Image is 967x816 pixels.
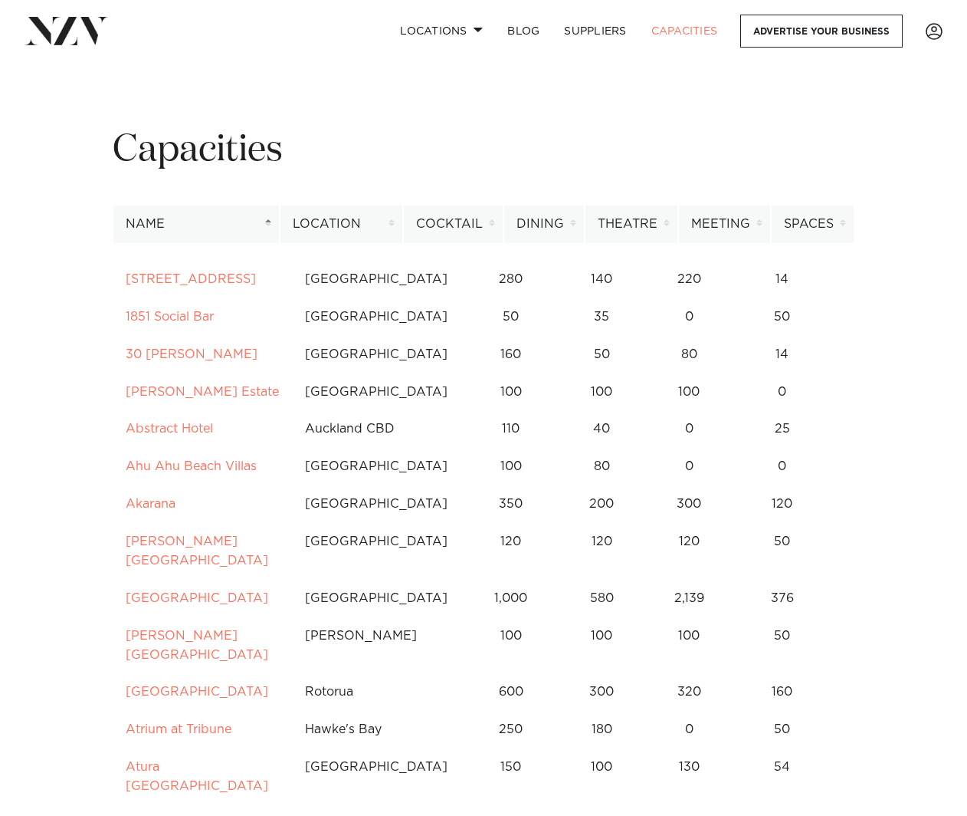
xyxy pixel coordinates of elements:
td: 80 [642,336,736,373]
td: [GEOGRAPHIC_DATA] [292,580,461,617]
td: 120 [642,523,736,580]
h1: Capacities [113,127,854,175]
td: 130 [642,749,736,805]
td: [GEOGRAPHIC_DATA] [292,749,461,805]
a: 1851 Social Bar [126,311,214,323]
td: 9 [828,749,912,805]
td: 1,000 [461,580,561,617]
td: 14 [736,336,828,373]
a: Atura [GEOGRAPHIC_DATA] [126,761,268,792]
th: Theatre: activate to sort column ascending [585,206,678,243]
td: 54 [736,749,828,805]
th: Meeting: activate to sort column ascending [678,206,771,243]
a: Locations [388,15,495,48]
td: 100 [461,448,561,485]
td: 0 [736,373,828,411]
td: 1 [828,298,912,336]
td: Auckland CBD [292,410,461,448]
td: 120 [561,523,642,580]
th: Location: activate to sort column ascending [280,206,403,243]
td: 50 [561,336,642,373]
td: 220 [642,261,736,298]
td: 120 [461,523,561,580]
td: [GEOGRAPHIC_DATA] [292,448,461,485]
td: 320 [642,673,736,711]
a: [PERSON_NAME][GEOGRAPHIC_DATA] [126,630,268,661]
td: 300 [561,673,642,711]
td: 80 [561,448,642,485]
td: [GEOGRAPHIC_DATA] [292,485,461,523]
td: Hawke's Bay [292,711,461,749]
td: 6 [828,673,912,711]
td: 120 [736,485,828,523]
td: 0 [642,448,736,485]
a: [GEOGRAPHIC_DATA] [126,592,268,604]
td: 100 [561,617,642,674]
td: 50 [736,523,828,580]
td: 100 [642,373,736,411]
td: 3 [828,373,912,411]
td: 160 [461,336,561,373]
td: 50 [736,711,828,749]
td: 160 [736,673,828,711]
a: Akarana [126,498,175,510]
td: 40 [561,410,642,448]
th: Spaces: activate to sort column ascending [771,206,854,243]
td: 1 [828,448,912,485]
a: Advertise your business [740,15,903,48]
a: 30 [PERSON_NAME] [126,348,257,360]
td: 0 [736,448,828,485]
td: 350 [461,485,561,523]
td: 280 [461,261,561,298]
td: 376 [736,580,828,617]
a: SUPPLIERS [552,15,638,48]
td: 100 [461,617,561,674]
td: 100 [561,373,642,411]
td: 9 [828,336,912,373]
td: 100 [561,749,642,805]
td: 0 [642,298,736,336]
td: [GEOGRAPHIC_DATA] [292,298,461,336]
td: 35 [561,298,642,336]
th: Dining: activate to sort column ascending [503,206,585,243]
td: 0 [642,410,736,448]
td: 300 [642,485,736,523]
td: [PERSON_NAME] [292,617,461,674]
td: 5 [828,485,912,523]
td: 110 [461,410,561,448]
td: 150 [461,749,561,805]
th: Cocktail: activate to sort column ascending [403,206,503,243]
td: 100 [461,373,561,411]
td: 0 [642,711,736,749]
td: 50 [736,298,828,336]
td: 1 [828,410,912,448]
td: 50 [736,617,828,674]
td: 140 [561,261,642,298]
td: 100 [642,617,736,674]
a: Ahu Ahu Beach Villas [126,460,257,472]
a: BLOG [495,15,552,48]
a: [PERSON_NAME] Estate [126,386,279,398]
img: nzv-logo.png [25,17,108,44]
td: 2,139 [642,580,736,617]
a: [PERSON_NAME][GEOGRAPHIC_DATA] [126,535,268,567]
td: 250 [461,711,561,749]
a: Capacities [639,15,730,48]
td: 200 [561,485,642,523]
td: 14 [736,261,828,298]
a: Atrium at Tribune [126,723,231,735]
td: 1 [828,523,912,580]
td: 1 [828,711,912,749]
th: Name: activate to sort column descending [113,206,280,243]
td: [GEOGRAPHIC_DATA] [292,336,461,373]
td: 25 [736,410,828,448]
td: [GEOGRAPHIC_DATA] [292,373,461,411]
a: [STREET_ADDRESS] [126,273,256,285]
td: 580 [561,580,642,617]
a: [GEOGRAPHIC_DATA] [126,686,268,698]
td: 600 [461,673,561,711]
td: [GEOGRAPHIC_DATA] [292,261,461,298]
a: Abstract Hotel [126,423,213,435]
td: [GEOGRAPHIC_DATA] [292,523,461,580]
td: 180 [561,711,642,749]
